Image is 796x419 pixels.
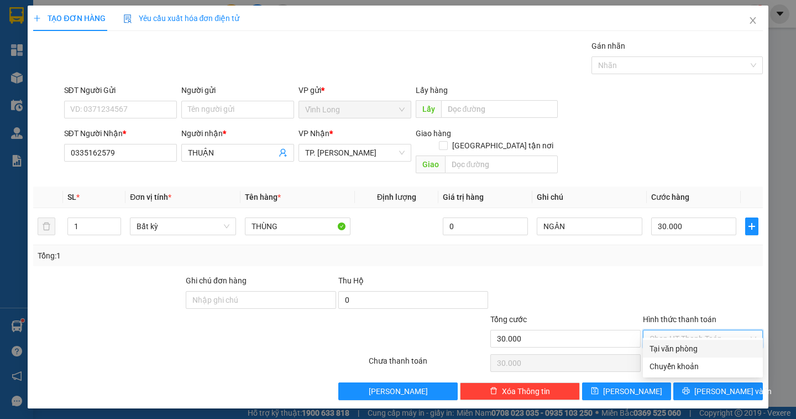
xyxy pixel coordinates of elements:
span: close [748,16,757,25]
span: Giá trị hàng [443,193,484,201]
div: Người gửi [181,84,294,96]
span: [PERSON_NAME] và In [694,385,772,397]
div: Tổng: 1 [38,250,308,262]
div: Chuyển khoản [650,360,756,373]
label: Gán nhãn [591,42,625,50]
span: Định lượng [377,193,416,201]
span: delete [490,387,498,396]
th: Ghi chú [532,187,647,208]
span: [PERSON_NAME] [603,385,662,397]
input: Dọc đường [441,100,558,118]
span: TP. Hồ Chí Minh [305,144,405,161]
span: Xóa Thông tin [502,385,550,397]
div: VP gửi [298,84,411,96]
span: Tên hàng [245,193,281,201]
input: Dọc đường [445,156,558,173]
span: Lấy [416,100,441,118]
span: printer [682,387,690,396]
input: Ghi chú đơn hàng [186,291,336,309]
span: user-add [279,148,287,157]
span: Cước hàng [651,193,689,201]
img: icon [123,14,132,23]
span: [GEOGRAPHIC_DATA] tận nơi [448,139,558,152]
label: Hình thức thanh toán [643,315,716,324]
label: Ghi chú đơn hàng [186,276,247,285]
button: Close [737,6,768,37]
button: delete [38,218,55,235]
span: plus [33,14,41,22]
button: deleteXóa Thông tin [460,382,580,400]
div: Người nhận [181,127,294,139]
div: SĐT Người Nhận [64,127,177,139]
div: Chưa thanh toán [368,355,490,374]
input: Ghi Chú [537,218,642,235]
div: Tại văn phòng [650,343,756,355]
span: Tổng cước [490,315,527,324]
span: Thu Hộ [338,276,364,285]
span: Bất kỳ [137,218,229,235]
span: VP Nhận [298,129,329,138]
button: save[PERSON_NAME] [582,382,671,400]
span: Yêu cầu xuất hóa đơn điện tử [123,14,240,23]
span: plus [746,222,758,231]
button: [PERSON_NAME] [338,382,458,400]
span: TẠO ĐƠN HÀNG [33,14,105,23]
div: SĐT Người Gửi [64,84,177,96]
input: 0 [443,218,528,235]
span: save [591,387,599,396]
button: printer[PERSON_NAME] và In [673,382,762,400]
span: Giao [416,156,445,173]
input: VD: Bàn, Ghế [245,218,350,235]
span: SL [67,193,76,201]
span: Vĩnh Long [305,101,405,118]
span: Lấy hàng [416,86,448,95]
button: plus [745,218,758,235]
span: Đơn vị tính [130,193,171,201]
span: Giao hàng [416,129,451,138]
span: [PERSON_NAME] [369,385,428,397]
